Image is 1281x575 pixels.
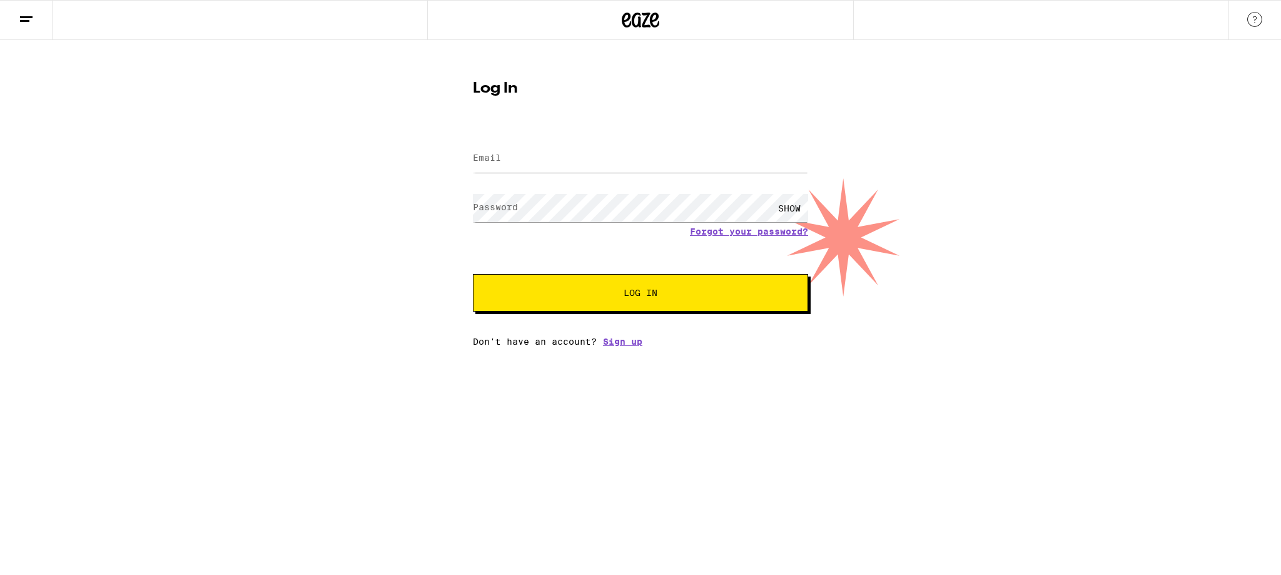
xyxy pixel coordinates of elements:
[603,337,642,347] a: Sign up
[690,226,808,237] a: Forgot your password?
[473,202,518,212] label: Password
[473,81,808,96] h1: Log In
[473,153,501,163] label: Email
[473,337,808,347] div: Don't have an account?
[473,274,808,312] button: Log In
[624,288,657,297] span: Log In
[473,145,808,173] input: Email
[771,194,808,222] div: SHOW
